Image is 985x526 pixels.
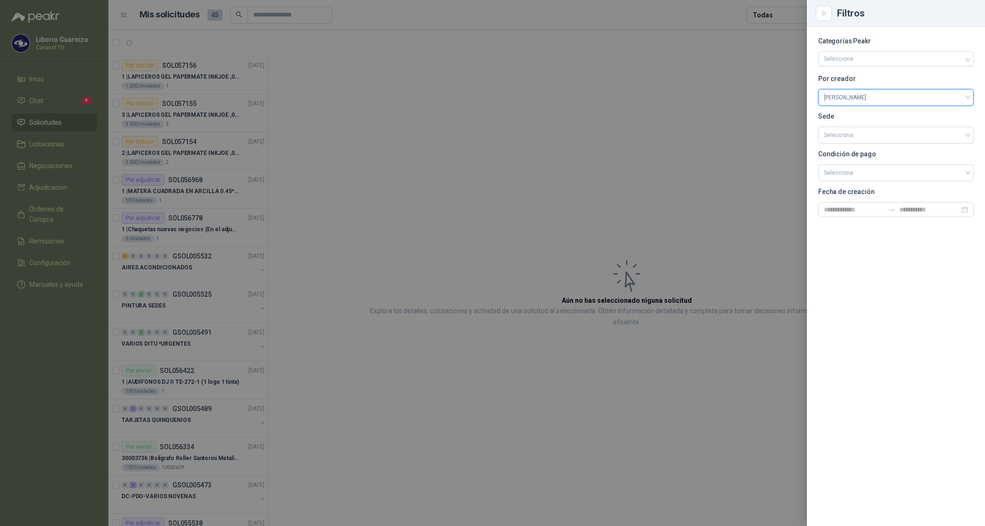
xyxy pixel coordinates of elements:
[824,90,968,105] span: Liborio Guarnizo
[818,76,974,81] p: Por creador
[888,206,895,213] span: swap-right
[888,206,895,213] span: to
[818,151,974,157] p: Condición de pago
[818,189,974,194] p: Fecha de creación
[818,38,974,44] p: Categorías Peakr
[818,113,974,119] p: Sede
[818,8,829,19] button: Close
[837,8,974,18] div: Filtros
